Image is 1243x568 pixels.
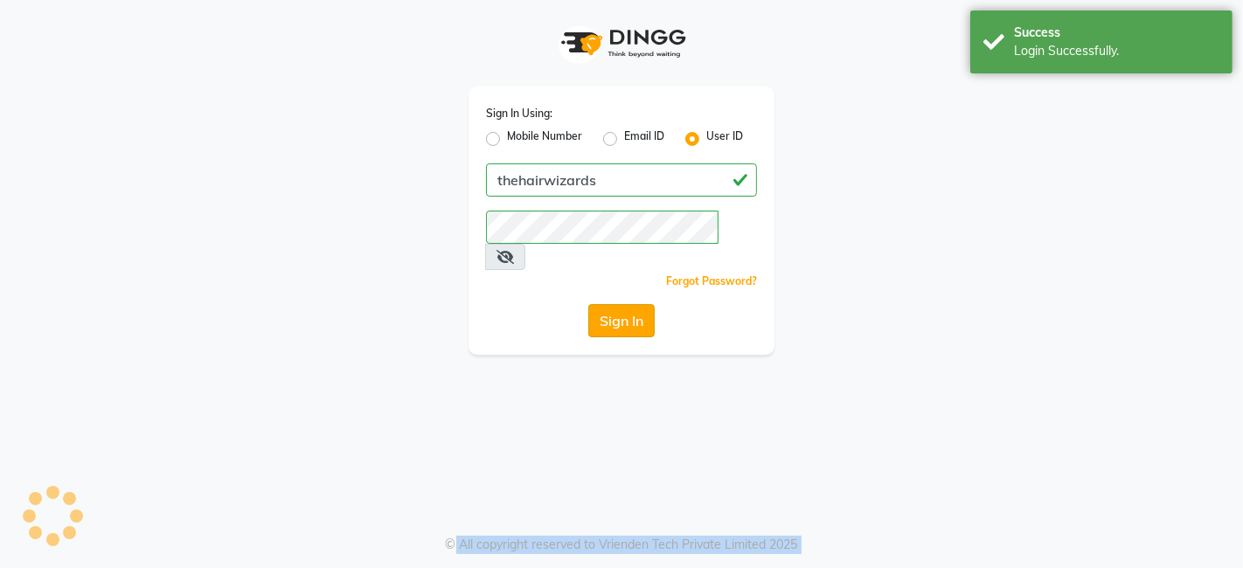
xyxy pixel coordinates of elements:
[1014,42,1219,60] div: Login Successfully.
[1014,24,1219,42] div: Success
[552,17,691,69] img: logo1.svg
[507,128,582,149] label: Mobile Number
[486,106,552,121] label: Sign In Using:
[588,304,655,337] button: Sign In
[486,163,757,197] input: Username
[486,211,719,244] input: Username
[624,128,664,149] label: Email ID
[706,128,743,149] label: User ID
[666,274,757,287] a: Forgot Password?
